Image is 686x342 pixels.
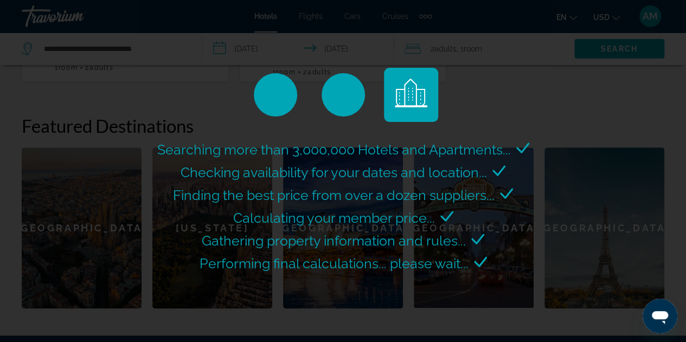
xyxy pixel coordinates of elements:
span: Checking availability for your dates and location... [181,164,487,180]
span: Searching more than 3,000,000 Hotels and Apartments... [157,141,511,158]
iframe: Button to launch messaging window [643,299,677,333]
span: Finding the best price from over a dozen suppliers... [173,187,495,203]
span: Gathering property information and rules... [202,233,466,249]
span: Performing final calculations... please wait... [200,255,469,272]
span: Calculating your member price... [233,210,435,226]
